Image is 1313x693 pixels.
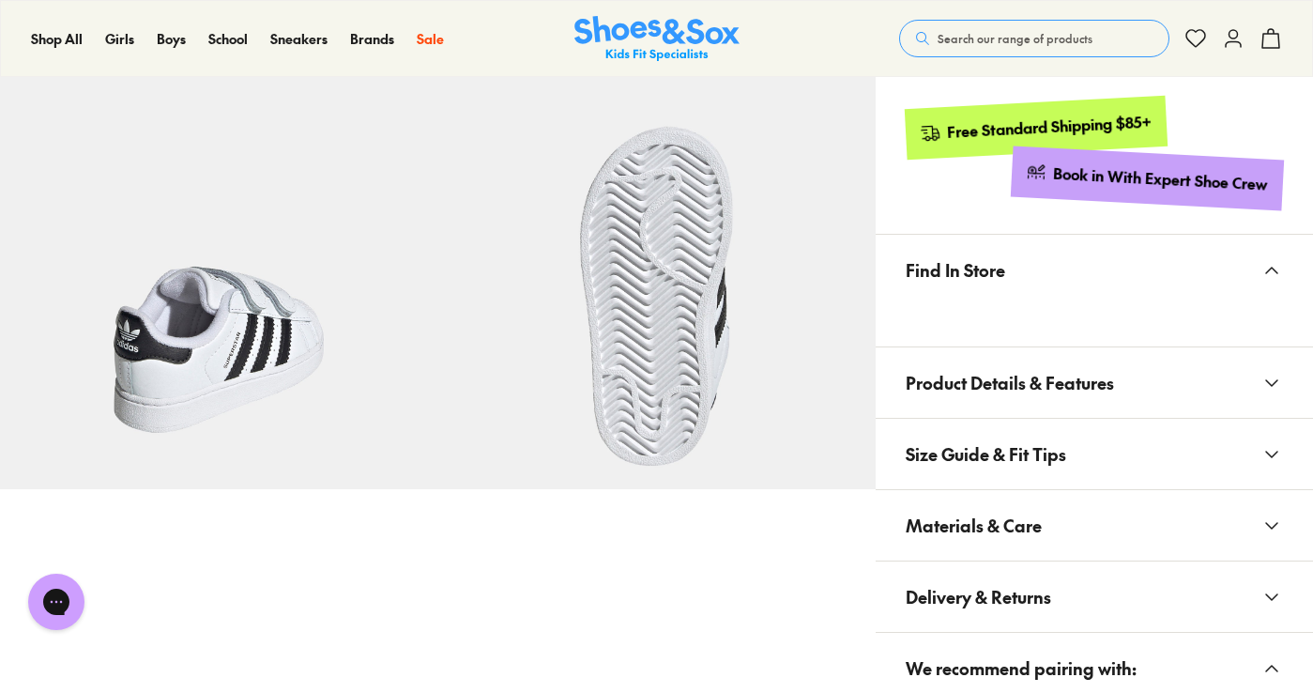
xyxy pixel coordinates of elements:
a: Brands [350,29,394,49]
a: Shoes & Sox [574,16,740,62]
span: Search our range of products [938,30,1092,47]
span: Delivery & Returns [906,569,1051,624]
iframe: Find in Store [906,305,1283,324]
span: Boys [157,29,186,48]
a: Free Standard Shipping $85+ [904,96,1167,160]
a: Sneakers [270,29,328,49]
span: Girls [105,29,134,48]
span: Sneakers [270,29,328,48]
a: Boys [157,29,186,49]
span: Product Details & Features [906,355,1114,410]
button: Size Guide & Fit Tips [876,419,1313,489]
span: Brands [350,29,394,48]
iframe: Gorgias live chat messenger [19,567,94,637]
span: Sale [417,29,444,48]
a: Girls [105,29,134,49]
span: Materials & Care [906,498,1042,553]
span: Size Guide & Fit Tips [906,426,1066,482]
a: Book in With Expert Shoe Crew [1011,146,1284,211]
a: Shop All [31,29,83,49]
button: Search our range of products [899,20,1169,57]
img: 9-524463_1 [437,52,875,489]
span: Shop All [31,29,83,48]
button: Product Details & Features [876,347,1313,418]
div: Free Standard Shipping $85+ [946,112,1152,143]
span: School [208,29,248,48]
button: Find In Store [876,235,1313,305]
button: Delivery & Returns [876,562,1313,632]
a: School [208,29,248,49]
button: Materials & Care [876,490,1313,561]
span: Find In Store [906,242,1005,298]
img: SNS_Logo_Responsive.svg [574,16,740,62]
div: Book in With Expert Shoe Crew [1053,163,1269,195]
a: Sale [417,29,444,49]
